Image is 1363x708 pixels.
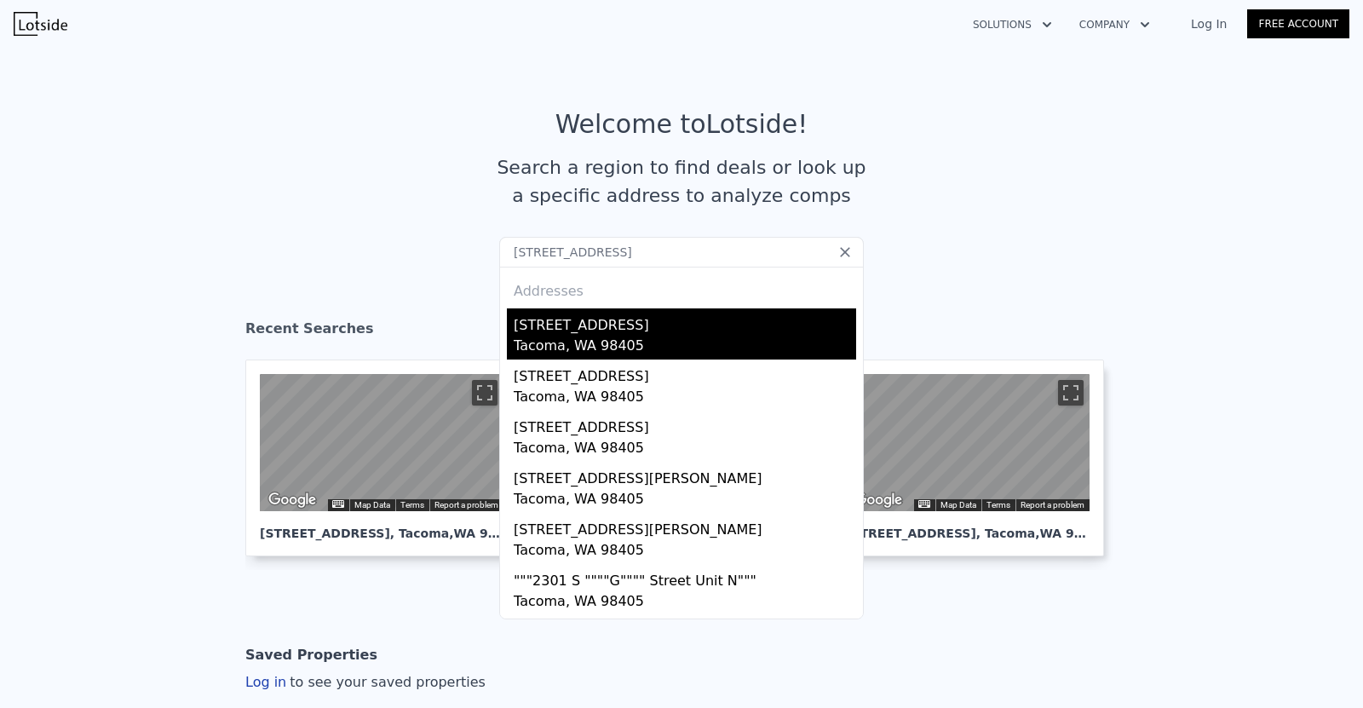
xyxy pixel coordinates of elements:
[264,489,320,511] a: Open this area in Google Maps (opens a new window)
[850,489,906,511] a: Open this area in Google Maps (opens a new window)
[354,499,390,511] button: Map Data
[986,500,1010,509] a: Terms (opens in new tab)
[260,511,503,542] div: [STREET_ADDRESS] , Tacoma
[831,360,1118,556] a: Map [STREET_ADDRESS], Tacoma,WA 98409
[514,513,856,540] div: [STREET_ADDRESS][PERSON_NAME]
[245,360,532,556] a: Map [STREET_ADDRESS], Tacoma,WA 98406
[846,374,1090,511] div: Street View
[514,615,856,642] div: [STREET_ADDRESS]
[1058,380,1084,406] button: Toggle fullscreen view
[1066,9,1164,40] button: Company
[514,360,856,387] div: [STREET_ADDRESS]
[514,489,856,513] div: Tacoma, WA 98405
[850,489,906,511] img: Google
[514,591,856,615] div: Tacoma, WA 98405
[14,12,67,36] img: Lotside
[1021,500,1084,509] a: Report a problem
[555,109,808,140] div: Welcome to Lotside !
[1170,15,1247,32] a: Log In
[264,489,320,511] img: Google
[286,674,486,690] span: to see your saved properties
[507,268,856,308] div: Addresses
[959,9,1066,40] button: Solutions
[260,374,503,511] div: Map
[245,672,486,693] div: Log in
[514,540,856,564] div: Tacoma, WA 98405
[260,374,503,511] div: Street View
[449,527,521,540] span: , WA 98406
[514,308,856,336] div: [STREET_ADDRESS]
[940,499,976,511] button: Map Data
[514,564,856,591] div: """2301 S """"G"""" Street Unit N"""
[918,500,930,508] button: Keyboard shortcuts
[245,638,377,672] div: Saved Properties
[434,500,498,509] a: Report a problem
[400,500,424,509] a: Terms (opens in new tab)
[1247,9,1349,38] a: Free Account
[499,237,864,268] input: Search an address or region...
[846,511,1090,542] div: [STREET_ADDRESS] , Tacoma
[472,380,497,406] button: Toggle fullscreen view
[514,336,856,360] div: Tacoma, WA 98405
[514,387,856,411] div: Tacoma, WA 98405
[491,153,872,210] div: Search a region to find deals or look up a specific address to analyze comps
[332,500,344,508] button: Keyboard shortcuts
[1035,527,1107,540] span: , WA 98409
[514,438,856,462] div: Tacoma, WA 98405
[245,305,1118,360] div: Recent Searches
[514,411,856,438] div: [STREET_ADDRESS]
[514,462,856,489] div: [STREET_ADDRESS][PERSON_NAME]
[846,374,1090,511] div: Map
